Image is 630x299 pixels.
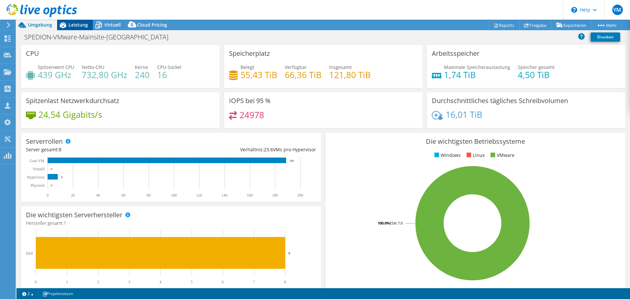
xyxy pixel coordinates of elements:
[171,193,177,198] text: 100
[432,50,479,57] h3: Arbeitsspeicher
[26,251,33,256] text: Dell
[612,5,623,15] span: YM
[157,64,181,70] span: CPU-Sockel
[444,71,510,78] h4: 1,74 TiB
[147,193,151,198] text: 80
[38,111,102,118] h4: 24,54 Gigabits/s
[229,50,270,57] h3: Speicherplatz
[135,71,150,78] h4: 240
[489,152,514,159] li: VMware
[171,146,316,153] div: Verhältnis: VMs pro Hypervisor
[330,138,620,145] h3: Die wichtigsten Betriebssysteme
[329,71,371,78] h4: 121,80 TiB
[297,193,303,198] text: 200
[432,97,568,104] h3: Durchschnittliches tägliches Schreibvolumen
[285,71,322,78] h4: 66,36 TiB
[519,20,552,30] a: Freigabe
[38,64,74,70] span: Spitzenwert CPU
[288,251,290,255] text: 8
[38,289,78,298] a: Projektnotizen
[27,175,45,180] text: Hypervisor
[247,193,253,198] text: 160
[32,167,45,171] text: Virtuell
[30,159,45,163] text: Gast-VM
[465,152,485,159] li: Linux
[121,193,125,198] text: 60
[518,71,555,78] h4: 4,50 TiB
[518,64,555,70] span: Speicher gesamt
[221,193,227,198] text: 140
[329,64,352,70] span: Insgesamt
[191,280,193,284] text: 5
[289,159,294,162] text: 189
[96,193,100,198] text: 40
[378,221,390,225] tspan: 100.0%
[26,146,171,153] div: Server gesamt:
[240,111,264,118] h4: 24978
[51,167,52,171] text: 0
[390,221,403,225] tspan: ESXi 7.0
[241,64,254,70] span: Belegt
[82,71,127,78] h4: 732,80 GHz
[591,20,622,30] a: Mehr
[82,64,104,70] span: Netto-CPU
[26,138,63,145] h3: Serverrollen
[222,280,224,284] text: 6
[71,193,75,198] text: 20
[35,280,37,284] text: 0
[551,20,592,30] a: Exportieren
[128,280,130,284] text: 3
[104,22,121,28] span: Virtuell
[38,71,74,78] h4: 439 GHz
[18,289,38,298] a: 2
[433,152,461,159] li: Windows
[137,22,167,28] span: Cloud Pricing
[26,97,119,104] h3: Spitzenlast Netzwerkdurchsatz
[488,20,519,30] a: Reports
[69,22,88,28] span: Leistung
[229,97,271,104] h3: IOPS bei 95 %
[61,176,63,179] text: 8
[21,33,178,41] h1: SPEDION-VMware-Mainsite-[GEOGRAPHIC_DATA]
[444,64,510,70] span: Maximale Speicherauslastung
[97,280,99,284] text: 2
[159,280,161,284] text: 4
[157,71,181,78] h4: 16
[26,211,122,219] h3: Die wichtigsten Serverhersteller
[26,50,39,57] h3: CPU
[264,146,273,153] span: 23.6
[571,7,577,13] svg: \n
[253,280,255,284] text: 7
[446,111,482,118] h4: 16,01 TiB
[66,280,68,284] text: 1
[284,280,286,284] text: 8
[285,64,307,70] span: Verfügbar
[135,64,148,70] span: Kerne
[64,220,66,226] span: 1
[59,146,61,153] span: 8
[28,22,52,28] span: Umgebung
[31,183,45,188] text: Physisch
[196,193,202,198] text: 120
[51,184,52,187] text: 0
[47,193,49,198] text: 0
[272,193,278,198] text: 180
[26,220,316,227] h4: Hersteller gesamt:
[241,71,277,78] h4: 55,43 TiB
[591,32,620,42] a: Drucken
